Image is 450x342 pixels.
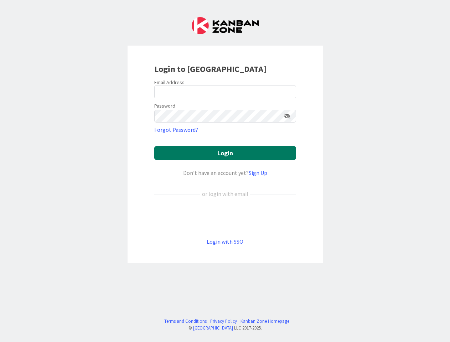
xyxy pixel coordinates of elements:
[154,125,198,134] a: Forgot Password?
[200,190,250,198] div: or login with email
[154,79,185,85] label: Email Address
[193,325,233,331] a: [GEOGRAPHIC_DATA]
[249,169,267,176] a: Sign Up
[154,102,175,110] label: Password
[164,318,207,325] a: Terms and Conditions
[161,325,289,331] div: © LLC 2017- 2025 .
[154,63,267,74] b: Login to [GEOGRAPHIC_DATA]
[154,146,296,160] button: Login
[210,318,237,325] a: Privacy Policy
[192,17,259,34] img: Kanban Zone
[240,318,289,325] a: Kanban Zone Homepage
[151,210,300,226] iframe: Sign in with Google Button
[154,169,296,177] div: Don’t have an account yet?
[207,238,243,245] a: Login with SSO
